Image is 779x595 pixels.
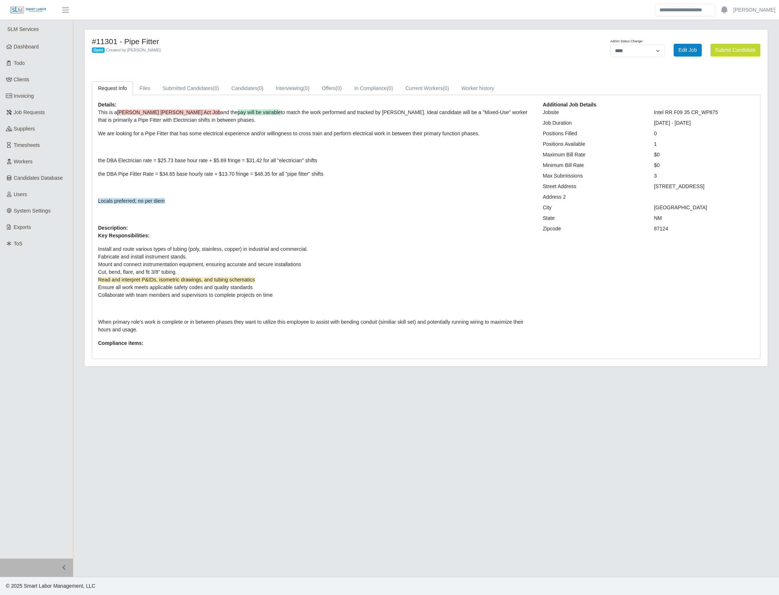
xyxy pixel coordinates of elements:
input: Search [655,4,715,16]
span: (0) [387,85,393,91]
div: Positions Filled [537,130,648,137]
span: Dashboard [14,44,39,50]
span: Candidates Database [14,175,63,181]
b: Additional Job Details [543,102,596,108]
label: Admin Status Change: [610,39,643,44]
a: Current Workers [399,81,455,96]
span: (0) [303,85,309,91]
div: 3 [648,172,760,180]
span: System Settings [14,208,51,214]
a: Interviewing [270,81,316,96]
a: Submitted Candidates [156,81,225,96]
li: Ensure all work meets applicable safety codes and quality standards [98,284,532,291]
span: Suppliers [14,126,35,132]
span: (0) [336,85,342,91]
div: Street Address [537,183,648,190]
span: Created by [PERSON_NAME] [106,48,161,52]
span: [PERSON_NAME] [PERSON_NAME] Act Job [117,109,221,115]
span: (0) [213,85,219,91]
li: Collaborate with team members and supervisors to complete projects on time [98,291,532,299]
p: the DBA Electrician rate = $25.73 base hour rate + $5.69 fringe = $31.42 for all "electrician" sh... [98,157,532,164]
span: Timesheets [14,142,40,148]
span: Key Responsibilities: [98,233,150,238]
span: Clients [14,77,30,82]
div: Positions Available [537,140,648,148]
span: Open [92,47,105,53]
span: Locals preferred; no per diem [98,198,165,204]
p: This is a and the to match the work performed and tracked by [PERSON_NAME]. Ideal candidate will ... [98,109,532,124]
a: Offers [316,81,348,96]
a: Files [133,81,156,96]
span: Invoicing [14,93,34,99]
div: 1 [648,140,760,148]
span: (0) [257,85,264,91]
div: State [537,214,648,222]
span: Workers [14,159,33,164]
a: Request Info [92,81,133,96]
div: Job Duration [537,119,648,127]
li: Mount and connect instrumentation equipment, ensuring accurate and secure installations [98,261,532,268]
span: Exports [14,224,31,230]
h4: #11301 - Pipe Fitter [92,37,477,46]
a: In Compliance [348,81,400,96]
li: Cut, bend, flare, and fit 3/8" tubing. [98,268,532,276]
div: NM [648,214,760,222]
div: Address 2 [537,193,648,201]
div: [DATE] - [DATE] [648,119,760,127]
span: Job Requests [14,109,45,115]
span: SLM Services [7,26,39,32]
li: Install and route various types of tubing (poly, stainless, copper) in industrial and commercial. [98,245,532,253]
span: pay will be vairable [238,109,281,115]
div: Minimum Bill Rate [537,162,648,169]
span: © 2025 Smart Labor Management, LLC [6,583,95,589]
p: the DBA Pipe Fitter Rate = $34.65 base hourly rate + $13.70 fringe = $48.35 for all "pipe fitter"... [98,170,532,178]
div: Max Submissions [537,172,648,180]
div: 0 [648,130,760,137]
a: Edit Job [674,44,702,57]
div: Jobsite [537,109,648,116]
b: Details: [98,102,117,108]
span: (0) [443,85,449,91]
b: Description: [98,225,128,231]
a: Worker history [455,81,500,96]
button: Submit Candidate [710,44,760,57]
a: [PERSON_NAME] [733,6,775,14]
div: Zipcode [537,225,648,233]
a: Candidates [225,81,270,96]
b: Compliance items: [98,340,143,346]
div: Maximum Bill Rate [537,151,648,159]
img: SLM Logo [10,6,47,14]
div: $0 [648,151,760,159]
div: [STREET_ADDRESS] [648,183,760,190]
div: 87124 [648,225,760,233]
div: City [537,204,648,211]
p: When primary role's work is complete or in between phases they want to utilize this employee to a... [98,318,532,334]
span: Todo [14,60,25,66]
li: Fabricate and install instrument stands. [98,253,532,261]
div: $0 [648,162,760,169]
p: We are looking for a Pipe Fitter that has some electrical experience and/or willingness to cross ... [98,130,532,137]
span: Read and interpret P&IDs, isometric drawings, and tubing schematics [98,277,255,283]
div: Intel RR F09 35 CR_WP875 [648,109,760,116]
div: [GEOGRAPHIC_DATA] [648,204,760,211]
span: ToS [14,241,23,246]
span: Users [14,191,27,197]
